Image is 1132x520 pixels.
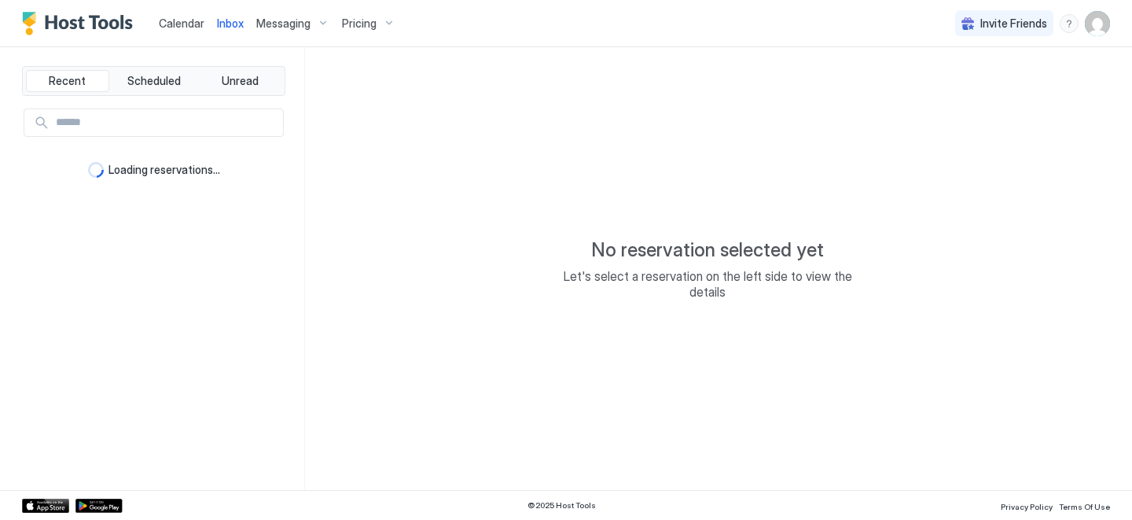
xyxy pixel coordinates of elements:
a: Inbox [217,15,244,31]
a: App Store [22,499,69,513]
div: User profile [1085,11,1110,36]
span: Recent [49,74,86,88]
span: Calendar [159,17,204,30]
span: Privacy Policy [1001,502,1053,511]
span: Messaging [256,17,311,31]
input: Input Field [50,109,283,136]
span: No reservation selected yet [591,238,824,262]
a: Privacy Policy [1001,497,1053,514]
div: tab-group [22,66,285,96]
button: Unread [198,70,281,92]
div: loading [88,162,104,178]
span: Unread [222,74,259,88]
button: Scheduled [112,70,196,92]
span: Terms Of Use [1059,502,1110,511]
span: Let's select a reservation on the left side to view the details [550,268,865,300]
span: Inbox [217,17,244,30]
span: © 2025 Host Tools [527,500,596,511]
a: Google Play Store [75,499,123,513]
button: Recent [26,70,109,92]
a: Calendar [159,15,204,31]
span: Loading reservations... [108,163,220,177]
span: Invite Friends [980,17,1047,31]
span: Scheduled [127,74,181,88]
div: menu [1060,14,1079,33]
span: Pricing [342,17,377,31]
a: Host Tools Logo [22,12,140,35]
a: Terms Of Use [1059,497,1110,514]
